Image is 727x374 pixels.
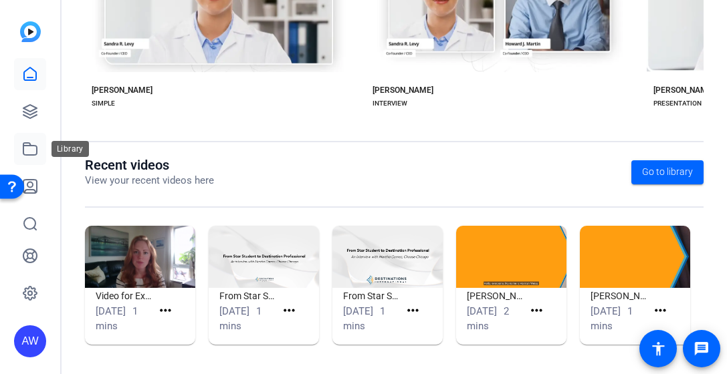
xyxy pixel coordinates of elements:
img: Hannah Weiss' DI HBCU Scholarship Experience [456,226,566,288]
h1: From Star Student to Destination Professional [343,288,399,304]
img: Mya Mendoza's DI HBCU Scholarship Experience [580,226,690,288]
div: PRESENTATION [653,98,702,109]
mat-icon: more_horiz [652,303,669,319]
h1: [PERSON_NAME] HBCU Scholarship Experience [467,288,523,304]
h1: Recent videos [85,157,214,173]
h1: Video for Explore [GEOGRAPHIC_DATA][PERSON_NAME] [96,288,152,304]
mat-icon: message [694,341,710,357]
span: Go to library [642,165,693,179]
img: blue-gradient.svg [20,21,41,42]
img: From Star Student to Destination Professional [332,226,443,288]
mat-icon: more_horiz [281,303,298,319]
mat-icon: more_horiz [528,303,545,319]
span: [DATE] [343,305,373,317]
span: [DATE] [467,305,497,317]
a: Go to library [631,160,704,184]
p: View your recent videos here [85,173,214,188]
div: [PERSON_NAME] [653,85,714,96]
span: [DATE] [219,305,249,317]
h1: From Star Student to Destination Professional [219,288,276,304]
span: [DATE] [96,305,126,317]
div: INTERVIEW [373,98,407,109]
div: SIMPLE [92,98,115,109]
mat-icon: more_horiz [405,303,421,319]
div: Library [51,141,89,157]
img: From Star Student to Destination Professional [209,226,319,288]
mat-icon: more_horiz [157,303,174,319]
div: [PERSON_NAME] [373,85,433,96]
h1: [PERSON_NAME] DI HBCU Scholarship Experience [591,288,647,304]
img: Video for Explore St. Louis [85,226,195,288]
div: AW [14,325,46,357]
mat-icon: accessibility [650,341,666,357]
span: [DATE] [591,305,621,317]
div: [PERSON_NAME] [92,85,152,96]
